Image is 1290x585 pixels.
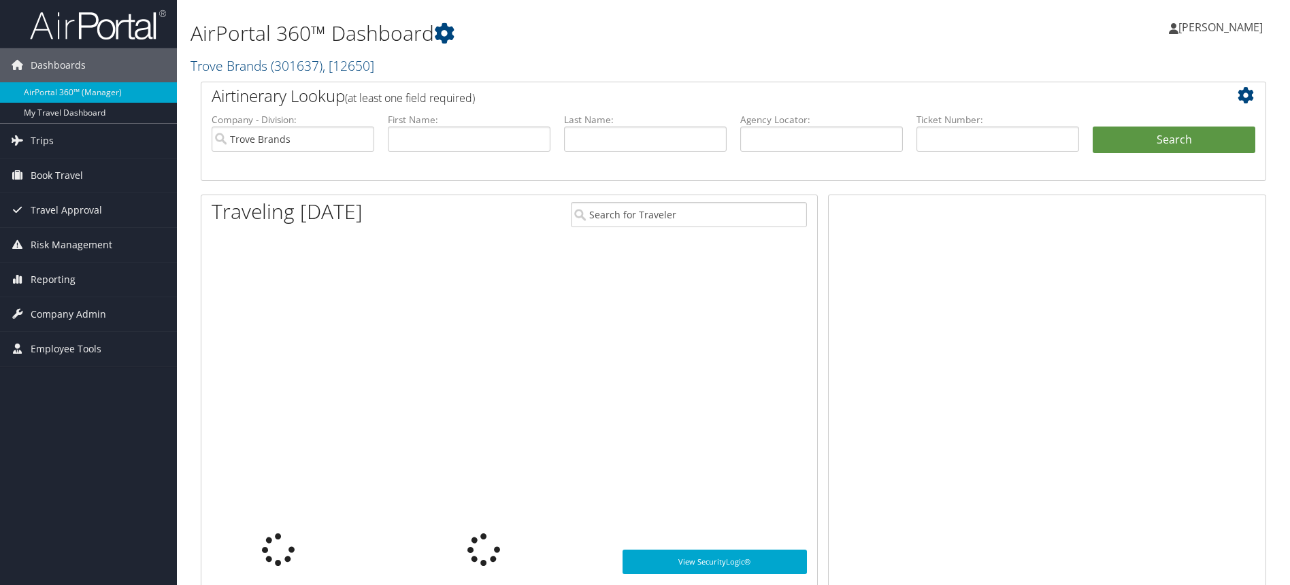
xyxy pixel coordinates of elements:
[322,56,374,75] span: , [ 12650 ]
[31,158,83,193] span: Book Travel
[564,113,727,127] label: Last Name:
[212,84,1167,107] h2: Airtinerary Lookup
[31,193,102,227] span: Travel Approval
[191,56,374,75] a: Trove Brands
[571,202,807,227] input: Search for Traveler
[623,550,808,574] a: View SecurityLogic®
[1093,127,1255,154] button: Search
[31,124,54,158] span: Trips
[31,332,101,366] span: Employee Tools
[916,113,1079,127] label: Ticket Number:
[271,56,322,75] span: ( 301637 )
[31,263,76,297] span: Reporting
[345,90,475,105] span: (at least one field required)
[388,113,550,127] label: First Name:
[1169,7,1276,48] a: [PERSON_NAME]
[31,228,112,262] span: Risk Management
[31,297,106,331] span: Company Admin
[212,197,363,226] h1: Traveling [DATE]
[1178,20,1263,35] span: [PERSON_NAME]
[740,113,903,127] label: Agency Locator:
[30,9,166,41] img: airportal-logo.png
[31,48,86,82] span: Dashboards
[212,113,374,127] label: Company - Division:
[191,19,914,48] h1: AirPortal 360™ Dashboard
